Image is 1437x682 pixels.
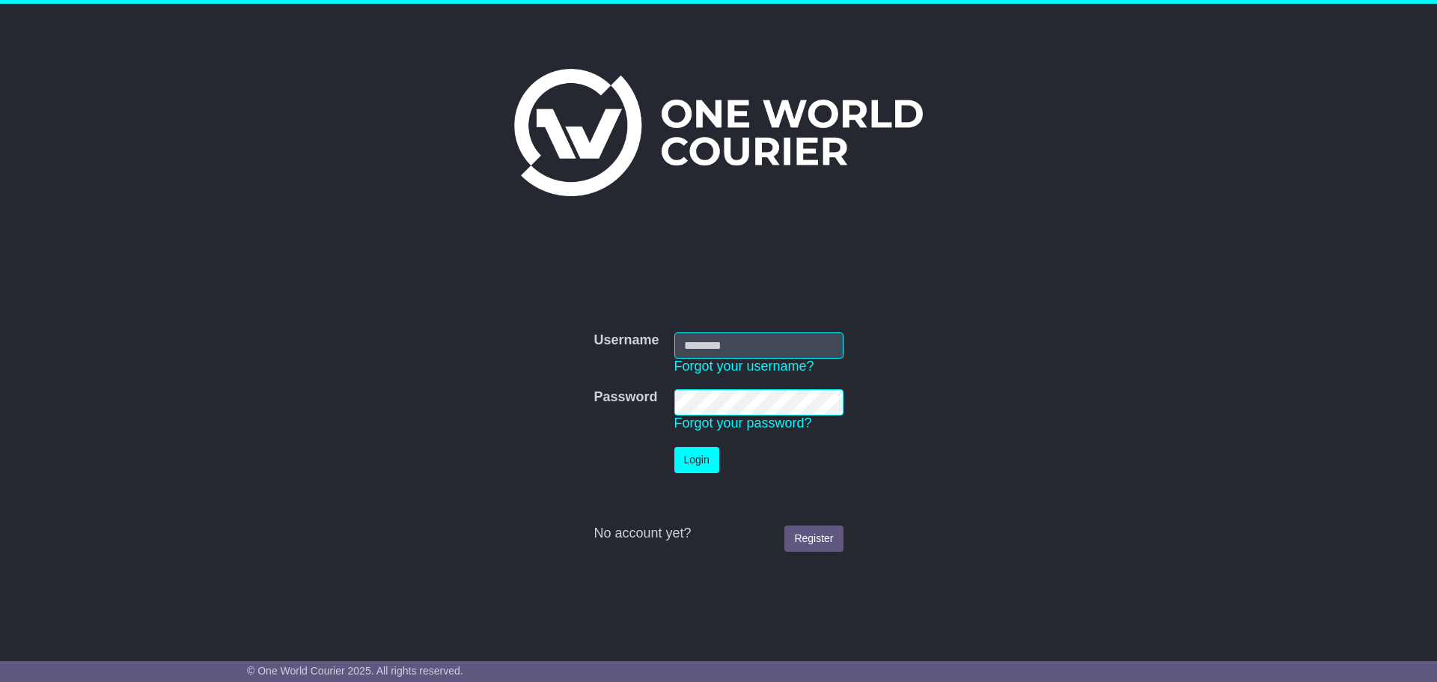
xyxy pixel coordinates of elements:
a: Register [784,526,843,552]
span: © One World Courier 2025. All rights reserved. [247,665,463,677]
div: No account yet? [594,526,843,542]
a: Forgot your username? [674,359,814,374]
button: Login [674,447,719,473]
img: One World [514,69,923,196]
label: Username [594,332,659,349]
label: Password [594,389,657,406]
a: Forgot your password? [674,415,812,430]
